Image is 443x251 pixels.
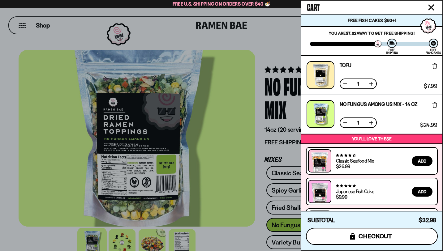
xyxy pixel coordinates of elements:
a: Japanese Fish Cake [336,188,374,194]
span: Add [418,189,426,194]
span: Free U.S. Shipping on Orders over $40 🍜 [173,1,271,7]
button: checkout [306,228,438,245]
button: Add [412,156,432,166]
div: $26.99 [336,164,350,169]
p: You are away to get Free Shipping! [310,31,434,36]
div: Free Fishcakes [426,49,441,54]
div: $9.99 [336,194,347,199]
a: Tofu [340,63,351,68]
span: 4.77 stars [336,184,355,188]
span: Cart [307,0,320,13]
h4: Subtotal [308,217,335,223]
a: No Fungus Among Us Mix - 14 OZ [340,102,417,107]
span: $24.99 [420,122,437,128]
p: You’ll love these [303,136,441,142]
span: $32.98 [419,217,436,224]
span: Add [418,159,426,163]
span: 1 [353,81,363,86]
button: Close cart [427,3,436,12]
span: $7.99 [424,83,437,89]
span: 4.68 stars [336,153,355,157]
button: Add [412,187,432,197]
div: Free Shipping [386,49,398,54]
span: Free Fish Cakes $60+! [348,18,396,23]
span: checkout [359,233,392,240]
a: Classic Seafood Mix [336,158,374,164]
strong: $7.02 [346,31,357,36]
span: 1 [353,120,363,125]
